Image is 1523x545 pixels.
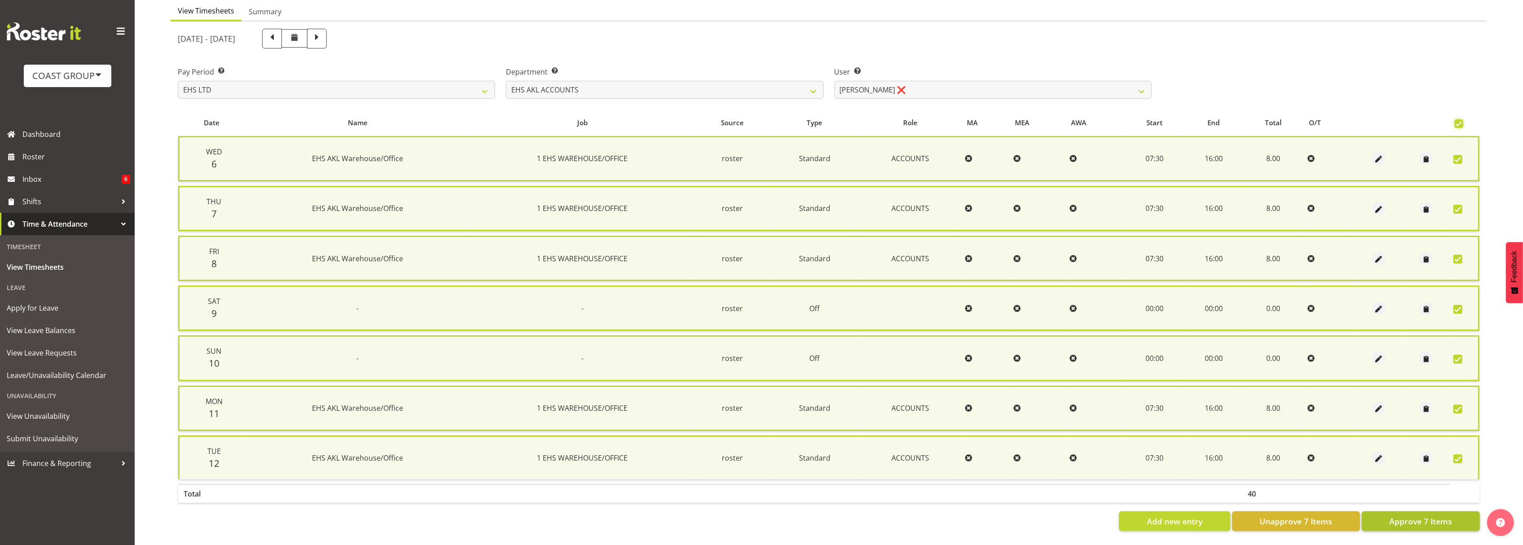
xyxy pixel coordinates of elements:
td: 07:30 [1124,386,1185,431]
div: Timesheet [2,237,132,256]
td: 16:00 [1185,186,1242,231]
span: Name [348,118,368,128]
span: roster [722,403,743,413]
span: Feedback [1510,251,1519,282]
span: ACCOUNTS [891,203,929,213]
td: Standard [770,136,859,181]
span: View Unavailability [7,409,128,423]
span: Add new entry [1147,515,1203,527]
td: 8.00 [1242,136,1304,181]
span: ACCOUNTS [891,453,929,463]
span: AWA [1071,118,1086,128]
a: Leave/Unavailability Calendar [2,364,132,387]
td: 16:00 [1185,386,1242,431]
button: Approve 7 Items [1362,511,1480,531]
span: 10 [209,357,219,369]
span: Unapprove 7 Items [1260,515,1332,527]
span: Apply for Leave [7,301,128,315]
span: roster [722,254,743,264]
a: Submit Unavailability [2,427,132,450]
span: ACCOUNTS [891,403,929,413]
td: 07:30 [1124,435,1185,479]
span: MEA [1015,118,1029,128]
a: View Leave Balances [2,319,132,342]
span: 1 EHS WAREHOUSE/OFFICE [537,203,628,213]
span: roster [722,303,743,313]
td: 07:30 [1124,136,1185,181]
span: Tue [207,446,221,456]
span: roster [722,154,743,163]
span: EHS AKL Warehouse/Office [312,203,403,213]
span: EHS AKL Warehouse/Office [312,154,403,163]
span: 9 [211,307,217,320]
span: Source [721,118,744,128]
td: 00:00 [1124,286,1185,331]
span: 1 EHS WAREHOUSE/OFFICE [537,403,628,413]
span: 1 EHS WAREHOUSE/OFFICE [537,154,628,163]
span: Summary [249,6,281,17]
span: Start [1146,118,1163,128]
span: MA [967,118,978,128]
span: Fri [209,246,219,256]
td: 8.00 [1242,236,1304,281]
img: Rosterit website logo [7,22,81,40]
td: Standard [770,435,859,479]
span: View Leave Requests [7,346,128,360]
button: Unapprove 7 Items [1232,511,1360,531]
span: Wed [206,147,222,157]
td: Standard [770,386,859,431]
th: Total [178,484,245,503]
td: 00:00 [1124,335,1185,381]
td: 00:00 [1185,335,1242,381]
div: COAST GROUP [33,69,102,83]
span: EHS AKL Warehouse/Office [312,403,403,413]
th: 40 [1242,484,1304,503]
span: View Leave Balances [7,324,128,337]
img: help-xxl-2.png [1496,518,1505,527]
span: EHS AKL Warehouse/Office [312,453,403,463]
td: 07:30 [1124,186,1185,231]
label: Pay Period [178,66,495,77]
span: Leave/Unavailability Calendar [7,369,128,382]
button: Feedback - Show survey [1506,242,1523,303]
span: 7 [211,207,217,220]
span: Role [903,118,917,128]
span: Time & Attendance [22,217,117,231]
span: Mon [206,396,223,406]
span: 6 [211,158,217,170]
td: 16:00 [1185,435,1242,479]
span: EHS AKL Warehouse/Office [312,254,403,264]
a: View Timesheets [2,256,132,278]
span: Shifts [22,195,117,208]
span: 8 [211,257,217,270]
div: Unavailability [2,387,132,405]
td: Standard [770,186,859,231]
a: Apply for Leave [2,297,132,319]
span: - [356,303,359,313]
span: - [581,303,584,313]
span: End [1207,118,1220,128]
td: 07:30 [1124,236,1185,281]
span: Dashboard [22,127,130,141]
span: roster [722,203,743,213]
span: ACCOUNTS [891,154,929,163]
div: Leave [2,278,132,297]
span: Job [577,118,588,128]
span: View Timesheets [178,5,234,16]
span: Thu [206,197,221,207]
span: Approve 7 Items [1389,515,1452,527]
span: Type [807,118,822,128]
a: View Leave Requests [2,342,132,364]
td: Off [770,286,859,331]
span: 1 EHS WAREHOUSE/OFFICE [537,254,628,264]
td: 16:00 [1185,136,1242,181]
td: 8.00 [1242,186,1304,231]
label: Department [506,66,823,77]
td: Standard [770,236,859,281]
span: O/T [1309,118,1321,128]
span: Date [204,118,219,128]
h5: [DATE] - [DATE] [178,34,235,44]
span: Sun [206,346,221,356]
span: 12 [209,457,219,470]
span: roster [722,353,743,363]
